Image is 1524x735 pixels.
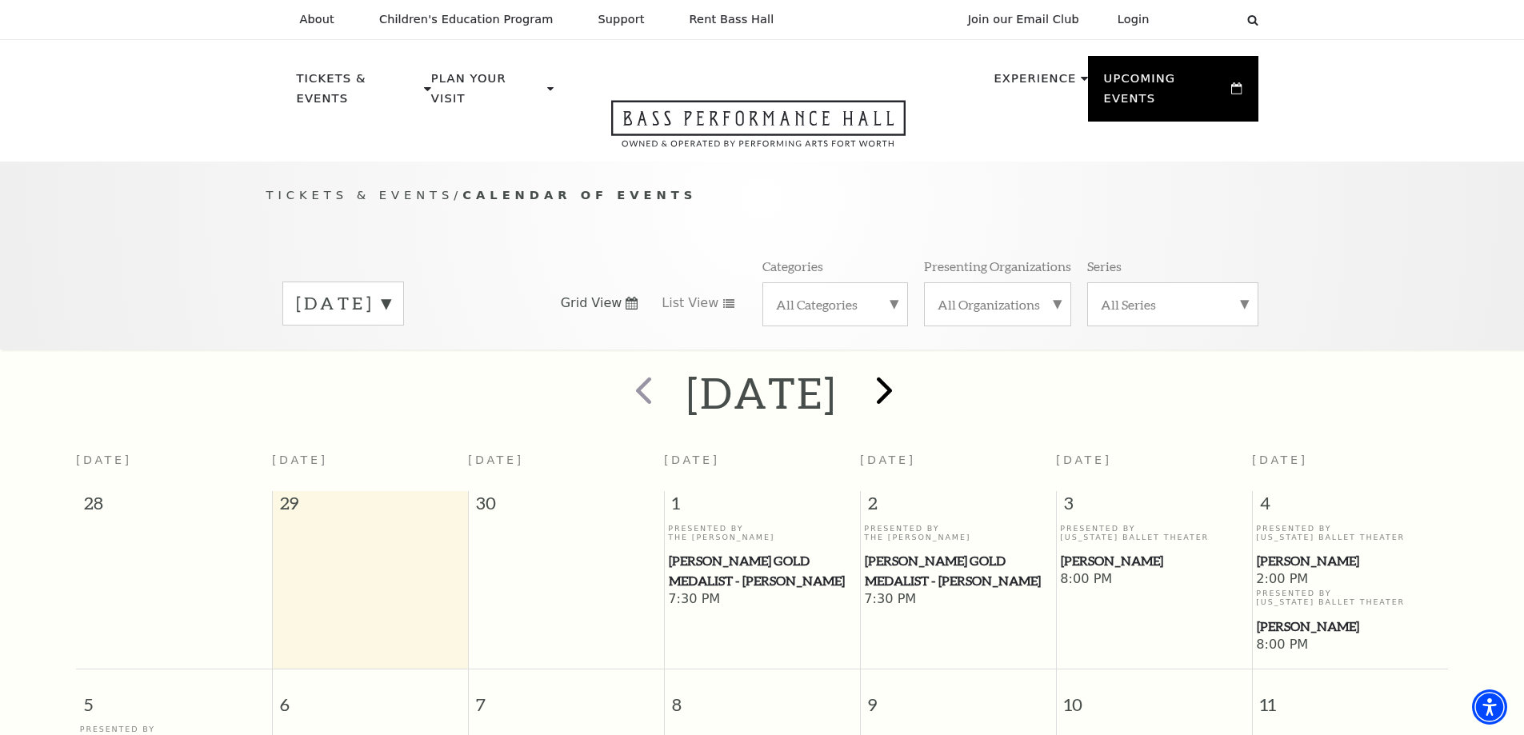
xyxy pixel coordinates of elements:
[1256,637,1444,654] span: 8:00 PM
[598,13,645,26] p: Support
[668,551,856,590] a: Cliburn Gold Medalist - Aristo Sham
[613,365,671,421] button: prev
[776,296,894,313] label: All Categories
[861,669,1056,725] span: 9
[994,69,1076,98] p: Experience
[297,69,421,118] p: Tickets & Events
[1253,669,1449,725] span: 11
[1257,551,1443,571] span: [PERSON_NAME]
[273,491,468,523] span: 29
[1252,453,1308,466] span: [DATE]
[762,258,823,274] p: Categories
[665,491,860,523] span: 1
[469,491,664,523] span: 30
[554,100,963,162] a: Open this option
[1175,12,1232,27] select: Select:
[462,188,697,202] span: Calendar of Events
[668,591,856,609] span: 7:30 PM
[664,453,720,466] span: [DATE]
[864,551,1052,590] a: Cliburn Gold Medalist - Aristo Sham
[1060,551,1248,571] a: Peter Pan
[431,69,543,118] p: Plan Your Visit
[266,186,1258,206] p: /
[272,453,328,466] span: [DATE]
[300,13,334,26] p: About
[1057,669,1252,725] span: 10
[76,491,272,523] span: 28
[686,367,838,418] h2: [DATE]
[864,524,1052,542] p: Presented By The [PERSON_NAME]
[1061,551,1247,571] span: [PERSON_NAME]
[864,591,1052,609] span: 7:30 PM
[76,453,132,466] span: [DATE]
[273,669,468,725] span: 6
[561,294,622,312] span: Grid View
[669,551,855,590] span: [PERSON_NAME] Gold Medalist - [PERSON_NAME]
[296,291,390,316] label: [DATE]
[1472,689,1507,725] div: Accessibility Menu
[1253,491,1449,523] span: 4
[860,453,916,466] span: [DATE]
[1257,617,1443,637] span: [PERSON_NAME]
[1256,617,1444,637] a: Peter Pan
[1256,551,1444,571] a: Peter Pan
[76,669,272,725] span: 5
[1060,571,1248,589] span: 8:00 PM
[690,13,774,26] p: Rent Bass Hall
[1256,524,1444,542] p: Presented By [US_STATE] Ballet Theater
[668,524,856,542] p: Presented By The [PERSON_NAME]
[865,551,1051,590] span: [PERSON_NAME] Gold Medalist - [PERSON_NAME]
[665,669,860,725] span: 8
[1101,296,1245,313] label: All Series
[469,669,664,725] span: 7
[468,453,524,466] span: [DATE]
[1060,524,1248,542] p: Presented By [US_STATE] Ballet Theater
[379,13,554,26] p: Children's Education Program
[861,491,1056,523] span: 2
[1056,453,1112,466] span: [DATE]
[924,258,1071,274] p: Presenting Organizations
[853,365,911,421] button: next
[1256,589,1444,607] p: Presented By [US_STATE] Ballet Theater
[1057,491,1252,523] span: 3
[938,296,1058,313] label: All Organizations
[1104,69,1228,118] p: Upcoming Events
[1256,571,1444,589] span: 2:00 PM
[1087,258,1122,274] p: Series
[662,294,718,312] span: List View
[266,188,454,202] span: Tickets & Events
